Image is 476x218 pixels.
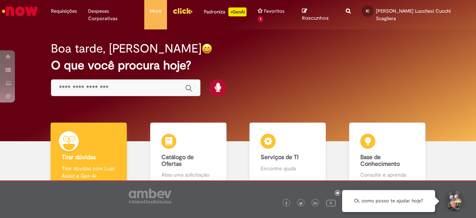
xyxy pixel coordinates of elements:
[360,154,400,168] b: Base de Conhecimento
[326,198,336,208] img: logo_footer_youtube.png
[238,123,338,187] a: Serviços de TI Encontre ajuda
[62,154,96,161] b: Tirar dúvidas
[88,7,139,22] span: Despesas Corporativas
[173,5,193,16] img: click_logo_yellow_360x200.png
[360,171,414,178] p: Consulte e aprenda
[51,59,425,72] h2: O que você procura hoje?
[313,201,317,206] img: logo_footer_linkedin.png
[261,154,299,161] b: Serviços de TI
[366,9,369,13] span: IC
[202,43,212,54] img: happy-face.png
[150,7,161,15] span: More
[204,7,247,16] div: Padroniza
[129,189,171,203] img: logo_footer_ambev_rotulo_gray.png
[299,202,303,205] img: logo_footer_twitter.png
[1,4,39,19] img: ServiceNow
[338,123,437,187] a: Base de Conhecimento Consulte e aprenda
[51,42,202,55] h2: Boa tarde, [PERSON_NAME]
[342,190,435,212] div: Oi, como posso te ajudar hoje?
[376,8,451,22] span: [PERSON_NAME] Lucchesi Cucchi Scagliera
[161,154,194,168] b: Catálogo de Ofertas
[39,123,139,187] a: Tirar dúvidas Tirar dúvidas com Lupi Assist e Gen Ai
[284,202,288,205] img: logo_footer_facebook.png
[302,8,335,22] a: Rascunhos
[139,123,238,187] a: Catálogo de Ofertas Abra uma solicitação
[302,15,329,22] span: Rascunhos
[51,7,77,15] span: Requisições
[443,190,465,212] button: Iniciar Conversa de Suporte
[228,7,247,16] p: +GenAi
[258,16,263,22] span: 1
[261,165,315,172] p: Encontre ajuda
[264,7,284,15] span: Favoritos
[62,165,116,180] p: Tirar dúvidas com Lupi Assist e Gen Ai
[161,171,215,178] p: Abra uma solicitação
